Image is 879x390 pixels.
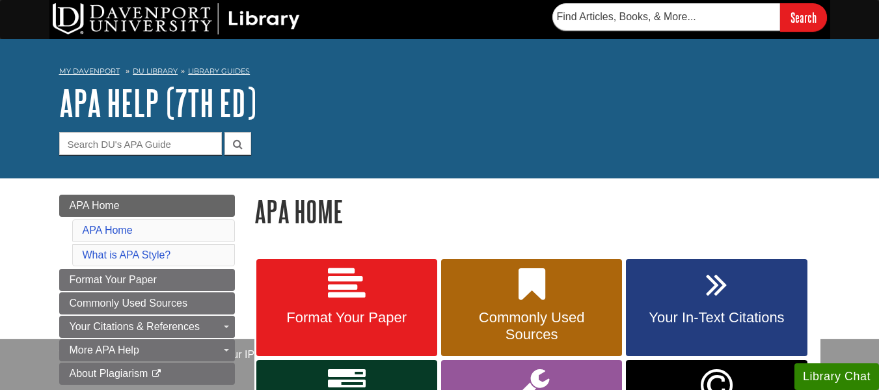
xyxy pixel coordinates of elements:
span: About Plagiarism [70,368,148,379]
a: Your In-Text Citations [626,259,807,357]
a: APA Help (7th Ed) [59,83,256,123]
a: APA Home [83,225,133,236]
a: APA Home [59,195,235,217]
a: Commonly Used Sources [59,292,235,314]
i: This link opens in a new window [151,370,162,378]
span: Format Your Paper [70,274,157,285]
a: More APA Help [59,339,235,361]
input: Search DU's APA Guide [59,132,222,155]
span: Commonly Used Sources [70,298,187,309]
a: About Plagiarism [59,363,235,385]
a: What is APA Style? [83,249,171,260]
span: Your In-Text Citations [636,309,797,326]
span: Commonly Used Sources [451,309,612,343]
span: Format Your Paper [266,309,427,326]
input: Find Articles, Books, & More... [552,3,780,31]
h1: APA Home [254,195,820,228]
a: Commonly Used Sources [441,259,622,357]
a: Format Your Paper [59,269,235,291]
input: Search [780,3,827,31]
nav: breadcrumb [59,63,820,83]
span: More APA Help [70,344,139,355]
a: Your Citations & References [59,316,235,338]
span: Your Citations & References [70,321,200,332]
a: My Davenport [59,66,120,77]
a: Library Guides [188,66,250,76]
form: Searches DU Library's articles, books, and more [552,3,827,31]
button: Library Chat [794,363,879,390]
a: Format Your Paper [256,259,437,357]
span: APA Home [70,200,120,211]
a: DU Library [133,66,178,76]
img: DU Library [53,3,300,35]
